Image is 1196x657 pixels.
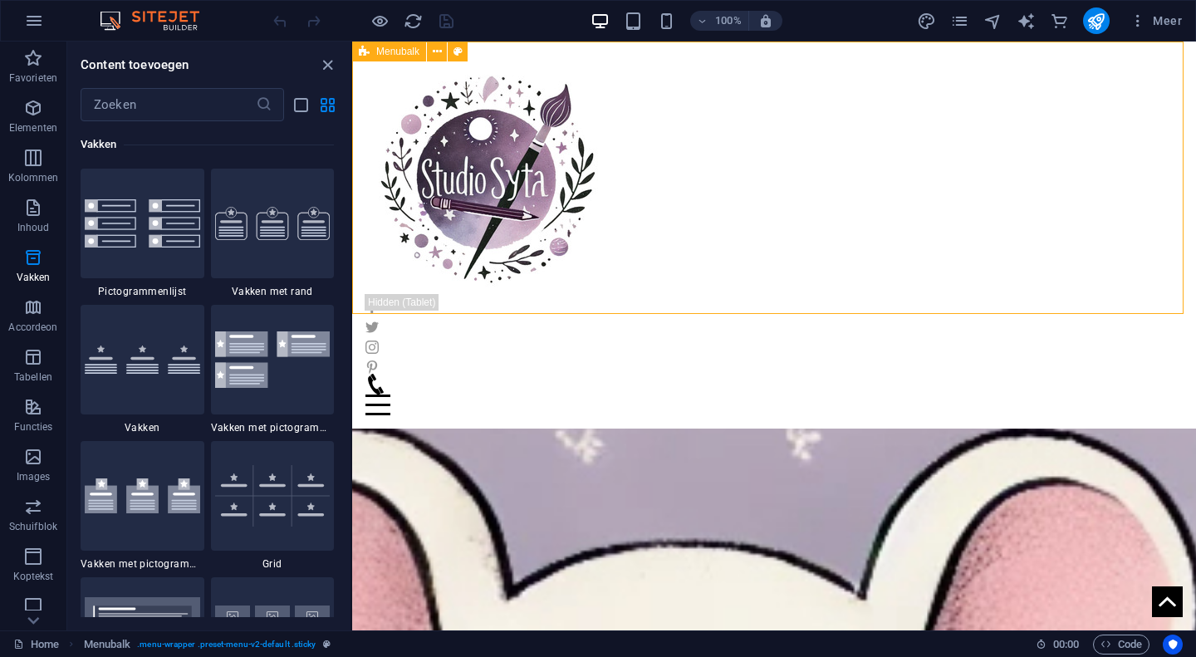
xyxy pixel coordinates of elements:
p: Elementen [9,121,57,135]
h6: Content toevoegen [81,55,189,75]
span: Klik om te selecteren, dubbelklik om te bewerken [84,635,131,655]
button: Meer [1123,7,1189,34]
i: Commerce [1050,12,1069,31]
button: Usercentrics [1163,635,1183,655]
button: Code [1093,635,1149,655]
i: Navigator [983,12,1002,31]
i: Dit element is een aanpasbare voorinstelling [323,640,331,649]
img: Group16.svg [85,199,200,248]
span: 00 00 [1053,635,1079,655]
img: boxes.svg [85,346,200,375]
p: Inhoud [17,221,50,234]
button: pages [950,11,970,31]
button: list-view [291,95,311,115]
i: Design (Ctrl+Alt+Y) [917,12,936,31]
p: Vakken [17,271,51,284]
div: Vakken [81,305,204,434]
button: navigator [983,11,1003,31]
p: Functies [14,420,53,434]
h6: Vakken [81,135,334,154]
p: Tabellen [14,370,52,384]
button: close panel [317,55,337,75]
button: commerce [1050,11,1070,31]
nav: breadcrumb [84,635,331,655]
i: Pagina opnieuw laden [404,12,423,31]
i: Pagina's (Ctrl+Alt+S) [950,12,969,31]
img: boxes.grid.svg [215,465,331,527]
i: Stel bij het wijzigen van de grootte van de weergegeven website automatisch het juist zoomniveau ... [758,13,773,28]
p: Koptekst [13,570,54,583]
p: Accordeon [8,321,57,334]
button: reload [403,11,423,31]
span: Vakken met pictogrammen links [211,421,335,434]
button: design [917,11,937,31]
span: . menu-wrapper .preset-menu-v2-default .sticky [137,635,316,655]
button: 100% [690,11,749,31]
div: Vakken met pictogrammen links [211,305,335,434]
span: Menubalk [376,47,419,56]
span: Meer [1130,12,1182,29]
div: Pictogrammenlijst [81,169,204,298]
i: AI Writer [1017,12,1036,31]
img: boxes-bordered.svg [215,207,331,240]
img: boxes-with-icons-outside.svg [85,478,200,513]
img: boxes-with-icon-left.svg [215,331,331,387]
span: : [1065,638,1067,650]
img: Editor Logo [96,11,220,31]
span: Pictogrammenlijst [81,285,204,298]
button: publish [1083,7,1110,34]
button: grid-view [317,95,337,115]
i: Publiceren [1086,12,1105,31]
p: Schuifblok [9,520,57,533]
div: Vakken met pictogrammen buiten [81,441,204,571]
h6: Sessietijd [1036,635,1080,655]
button: text_generator [1017,11,1037,31]
p: Images [17,470,51,483]
span: Vakken met pictogrammen buiten [81,557,204,571]
span: Vakken met rand [211,285,335,298]
a: Klik om selectie op te heffen, dubbelklik om Pagina's te open [13,635,59,655]
p: Kolommen [8,171,59,184]
button: Klik hier om de voorbeeldmodus te verlaten en verder te gaan met bewerken [370,11,390,31]
input: Zoeken [81,88,256,121]
p: Favorieten [9,71,57,85]
span: Code [1100,635,1142,655]
span: Grid [211,557,335,571]
div: Grid [211,441,335,571]
div: Vakken met rand [211,169,335,298]
h6: 100% [715,11,742,31]
span: Vakken [81,421,204,434]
